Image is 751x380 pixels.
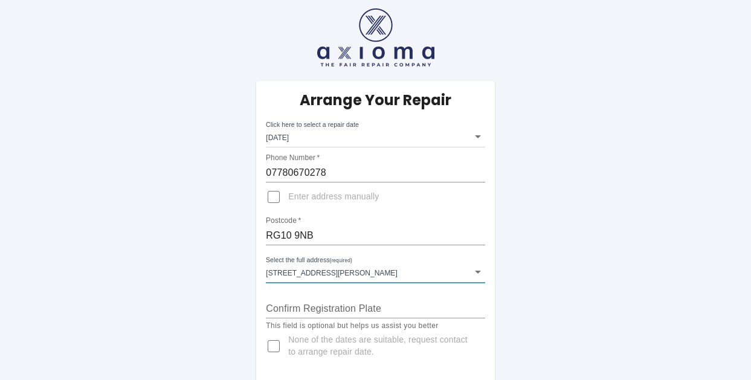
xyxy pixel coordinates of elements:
[266,320,485,332] p: This field is optional but helps us assist you better
[266,153,320,163] label: Phone Number
[266,261,485,283] div: [STREET_ADDRESS][PERSON_NAME]
[266,256,352,265] label: Select the full address
[317,8,434,66] img: axioma
[330,258,352,263] small: (required)
[288,334,475,358] span: None of the dates are suitable, request contact to arrange repair date.
[266,120,359,129] label: Click here to select a repair date
[266,126,485,147] div: [DATE]
[300,91,451,110] h5: Arrange Your Repair
[288,191,379,203] span: Enter address manually
[266,216,301,226] label: Postcode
